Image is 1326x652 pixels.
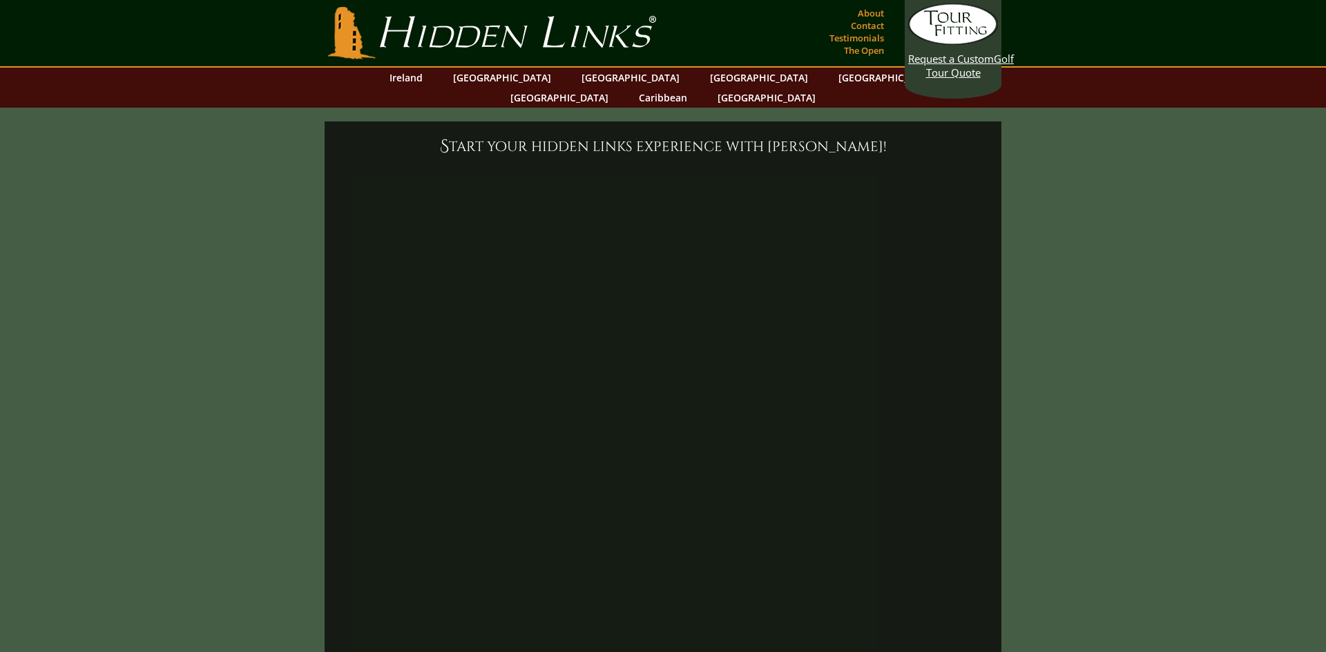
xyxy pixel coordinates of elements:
[711,88,823,108] a: [GEOGRAPHIC_DATA]
[503,88,615,108] a: [GEOGRAPHIC_DATA]
[383,68,430,88] a: Ireland
[575,68,686,88] a: [GEOGRAPHIC_DATA]
[908,3,998,79] a: Request a CustomGolf Tour Quote
[338,135,988,157] h6: Start your Hidden Links experience with [PERSON_NAME]!
[338,166,988,531] iframe: Start your Hidden Links experience with Sir Nick!
[826,28,887,48] a: Testimonials
[840,41,887,60] a: The Open
[854,3,887,23] a: About
[632,88,694,108] a: Caribbean
[847,16,887,35] a: Contact
[908,52,994,66] span: Request a Custom
[832,68,943,88] a: [GEOGRAPHIC_DATA]
[446,68,558,88] a: [GEOGRAPHIC_DATA]
[703,68,815,88] a: [GEOGRAPHIC_DATA]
